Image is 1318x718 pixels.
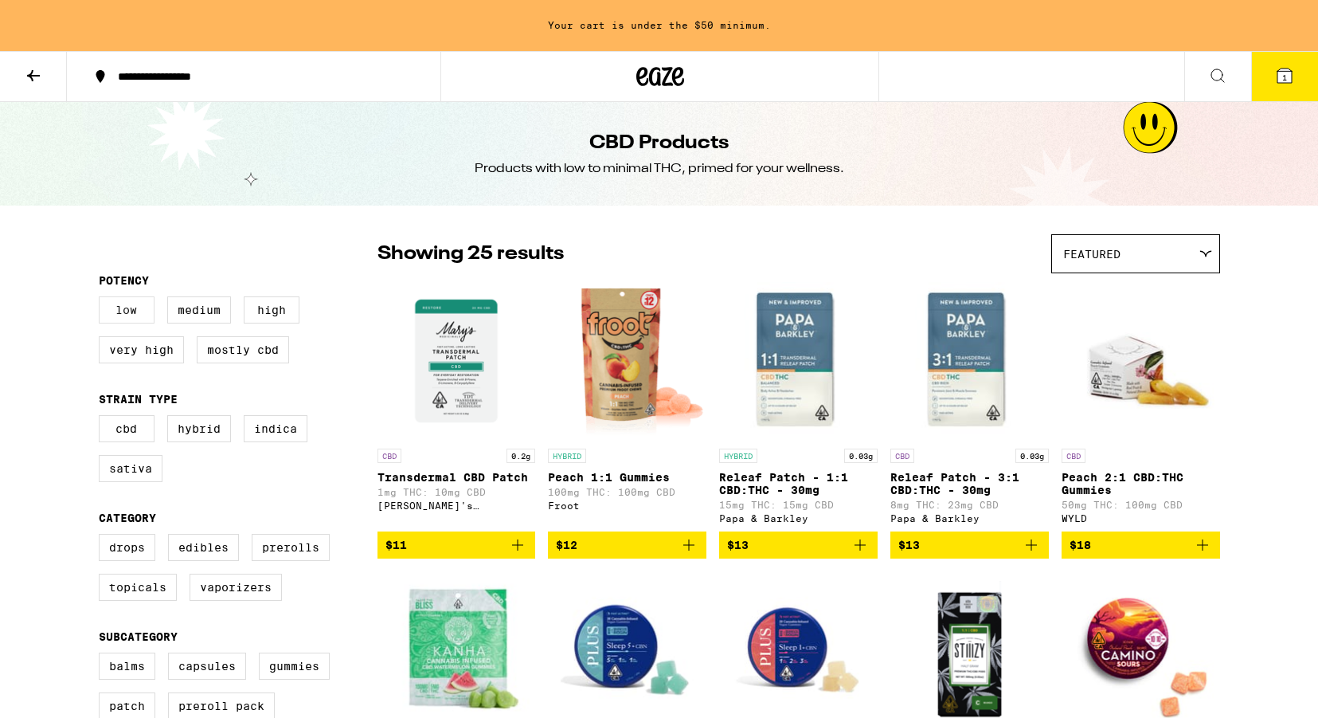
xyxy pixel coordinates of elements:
[548,471,706,484] p: Peach 1:1 Gummies
[890,500,1049,510] p: 8mg THC: 23mg CBD
[890,471,1049,496] p: Releaf Patch - 3:1 CBD:THC - 30mg
[377,500,536,511] div: [PERSON_NAME]'s Medicinals
[719,281,878,532] a: Open page for Releaf Patch - 1:1 CBD:THC - 30mg from Papa & Barkley
[719,532,878,559] button: Add to bag
[377,487,536,497] p: 1mg THC: 10mg CBD
[99,574,177,601] label: Topicals
[1062,281,1220,441] img: WYLD - Peach 2:1 CBD:THC Gummies
[844,449,878,463] p: 0.03g
[259,653,330,680] label: Gummies
[167,415,231,442] label: Hybrid
[1062,513,1220,524] div: WYLD
[377,449,401,463] p: CBD
[377,281,536,532] a: Open page for Transdermal CBD Patch from Mary's Medicinals
[1062,532,1220,559] button: Add to bag
[475,160,844,178] div: Products with low to minimal THC, primed for your wellness.
[377,471,536,484] p: Transdermal CBD Patch
[890,449,914,463] p: CBD
[890,532,1049,559] button: Add to bag
[99,393,178,406] legend: Strain Type
[548,500,706,511] div: Froot
[548,532,706,559] button: Add to bag
[719,471,878,496] p: Releaf Patch - 1:1 CBD:THC - 30mg
[168,534,239,561] label: Edibles
[719,281,878,441] img: Papa & Barkley - Releaf Patch - 1:1 CBD:THC - 30mg
[548,281,706,441] img: Froot - Peach 1:1 Gummies
[890,513,1049,524] div: Papa & Barkley
[99,336,184,363] label: Very High
[1062,449,1085,463] p: CBD
[99,415,154,442] label: CBD
[252,534,330,561] label: Prerolls
[1070,539,1091,551] span: $18
[197,336,289,363] label: Mostly CBD
[99,455,162,482] label: Sativa
[167,296,231,324] label: Medium
[548,449,586,463] p: HYBRID
[719,513,878,524] div: Papa & Barkley
[1062,281,1220,532] a: Open page for Peach 2:1 CBD:THC Gummies from WYLD
[377,281,536,441] img: Mary's Medicinals - Transdermal CBD Patch
[99,274,149,287] legend: Potency
[99,512,156,524] legend: Category
[1062,471,1220,496] p: Peach 2:1 CBD:THC Gummies
[168,653,246,680] label: Capsules
[1251,52,1318,101] button: 1
[890,281,1049,441] img: Papa & Barkley - Releaf Patch - 3:1 CBD:THC - 30mg
[506,449,535,463] p: 0.2g
[548,281,706,532] a: Open page for Peach 1:1 Gummies from Froot
[719,500,878,510] p: 15mg THC: 15mg CBD
[190,574,282,601] label: Vaporizers
[1015,449,1049,463] p: 0.03g
[719,449,757,463] p: HYBRID
[898,539,920,551] span: $13
[385,539,407,551] span: $11
[1062,500,1220,510] p: 50mg THC: 100mg CBD
[377,241,564,268] p: Showing 25 results
[99,653,155,680] label: Balms
[10,11,115,24] span: Hi. Need any help?
[244,415,307,442] label: Indica
[556,539,577,551] span: $12
[99,630,178,643] legend: Subcategory
[589,130,729,157] h1: CBD Products
[1063,248,1120,261] span: Featured
[727,539,749,551] span: $13
[99,534,155,561] label: Drops
[890,281,1049,532] a: Open page for Releaf Patch - 3:1 CBD:THC - 30mg from Papa & Barkley
[548,487,706,497] p: 100mg THC: 100mg CBD
[244,296,299,324] label: High
[1282,73,1287,82] span: 1
[99,296,154,324] label: Low
[377,532,536,559] button: Add to bag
